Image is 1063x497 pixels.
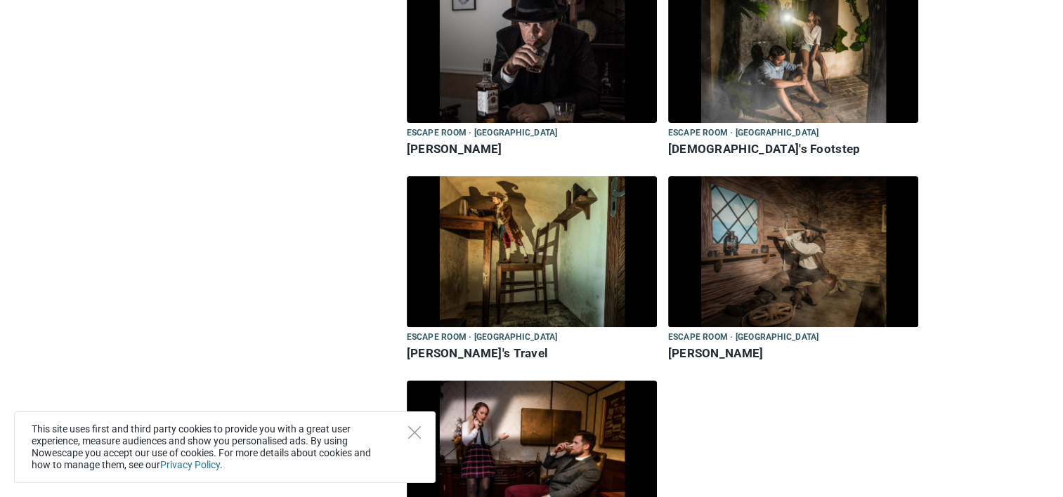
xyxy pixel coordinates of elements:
[668,126,819,141] span: Escape room · [GEOGRAPHIC_DATA]
[408,426,421,439] button: Close
[14,411,436,483] div: This site uses first and third party cookies to provide you with a great user experience, measure...
[407,176,657,364] a: Gulliver's Travel Escape room · [GEOGRAPHIC_DATA] [PERSON_NAME]'s Travel
[668,176,918,364] a: Christopher Columbus Escape room · [GEOGRAPHIC_DATA] [PERSON_NAME]
[407,142,657,157] h6: [PERSON_NAME]
[407,346,657,361] h6: [PERSON_NAME]'s Travel
[668,142,918,157] h6: [DEMOGRAPHIC_DATA]'s Footstep
[407,126,558,141] span: Escape room · [GEOGRAPHIC_DATA]
[668,176,918,327] img: Christopher Columbus
[668,346,918,361] h6: [PERSON_NAME]
[407,176,657,327] img: Gulliver's Travel
[668,330,819,345] span: Escape room · [GEOGRAPHIC_DATA]
[407,330,558,345] span: Escape room · [GEOGRAPHIC_DATA]
[160,459,220,470] a: Privacy Policy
